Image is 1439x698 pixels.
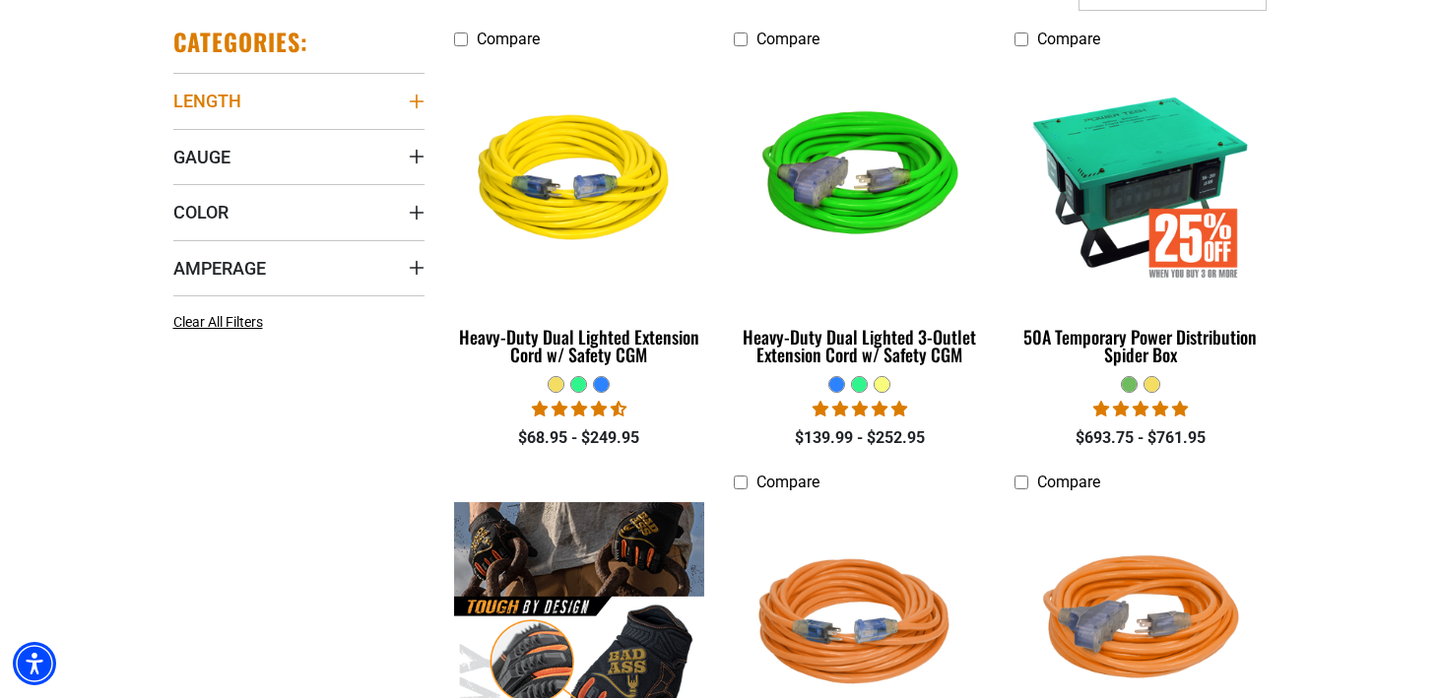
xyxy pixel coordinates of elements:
[736,68,984,294] img: neon green
[173,184,425,239] summary: Color
[1014,58,1266,375] a: 50A Temporary Power Distribution Spider Box 50A Temporary Power Distribution Spider Box
[477,30,540,48] span: Compare
[1093,400,1188,418] span: 5.00 stars
[173,240,425,295] summary: Amperage
[813,400,907,418] span: 4.92 stars
[173,73,425,128] summary: Length
[756,30,819,48] span: Compare
[173,27,309,57] h2: Categories:
[13,642,56,685] div: Accessibility Menu
[454,328,705,363] div: Heavy-Duty Dual Lighted Extension Cord w/ Safety CGM
[173,129,425,184] summary: Gauge
[455,68,703,294] img: yellow
[454,58,705,375] a: yellow Heavy-Duty Dual Lighted Extension Cord w/ Safety CGM
[532,400,626,418] span: 4.64 stars
[1014,328,1266,363] div: 50A Temporary Power Distribution Spider Box
[173,201,229,223] span: Color
[1037,473,1100,491] span: Compare
[1014,426,1266,450] div: $693.75 - $761.95
[1037,30,1100,48] span: Compare
[734,58,985,375] a: neon green Heavy-Duty Dual Lighted 3-Outlet Extension Cord w/ Safety CGM
[734,426,985,450] div: $139.99 - $252.95
[734,328,985,363] div: Heavy-Duty Dual Lighted 3-Outlet Extension Cord w/ Safety CGM
[173,314,263,330] span: Clear All Filters
[173,257,266,280] span: Amperage
[454,426,705,450] div: $68.95 - $249.95
[1016,68,1265,294] img: 50A Temporary Power Distribution Spider Box
[173,312,271,333] a: Clear All Filters
[173,90,241,112] span: Length
[756,473,819,491] span: Compare
[173,146,230,168] span: Gauge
